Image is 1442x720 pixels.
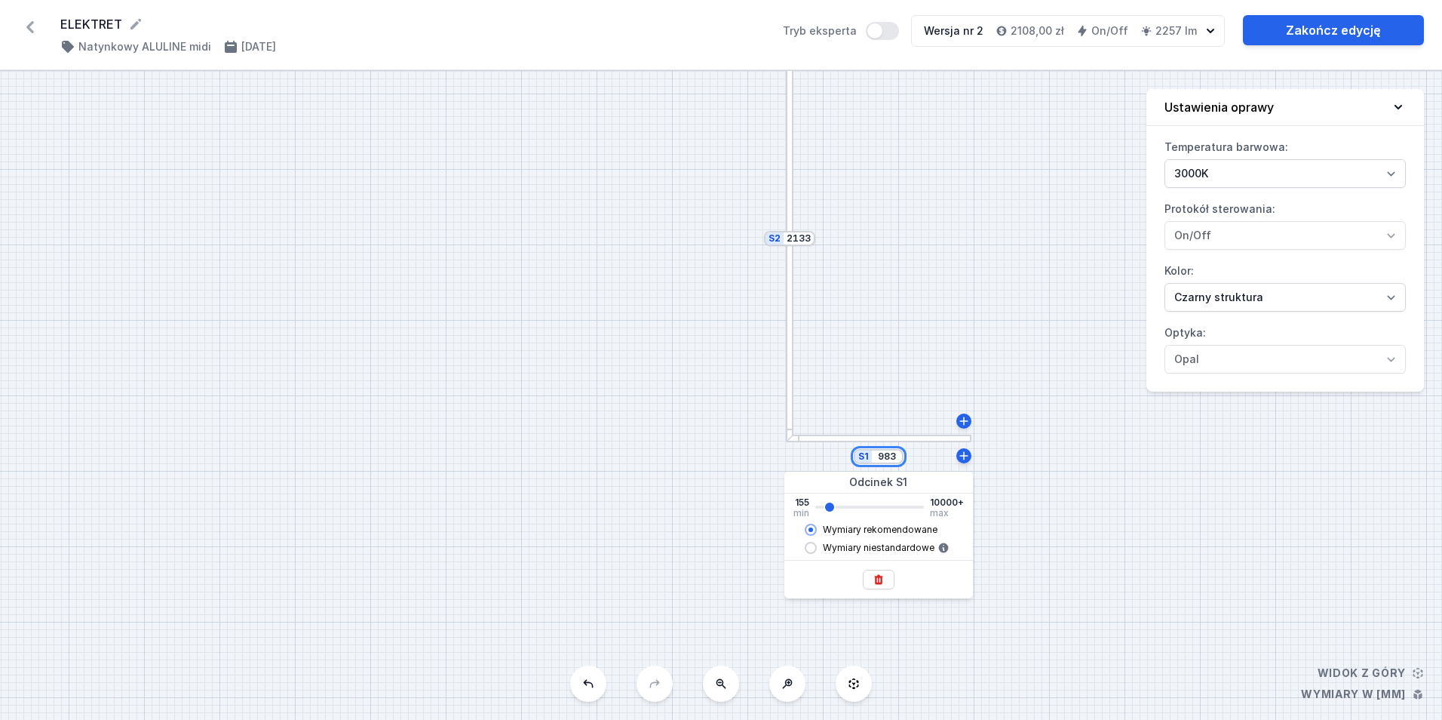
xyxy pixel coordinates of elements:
button: Edytuj nazwę projektu [128,17,143,32]
span: min [793,509,809,518]
h4: Ustawienia oprawy [1164,98,1274,116]
span: Wymiary niestandardowe [823,542,934,554]
select: Temperatura barwowa: [1164,159,1406,188]
button: Wersja nr 22108,00 złOn/Off2257 lm [911,15,1225,47]
div: Wersja nr 2 [924,23,983,38]
label: Optyka: [1164,321,1406,374]
div: Odcinek S1 [784,472,973,494]
h4: [DATE] [241,39,276,54]
label: Kolor: [1164,259,1406,312]
button: Ustawienia oprawy [1146,89,1424,126]
a: Zakończ edycję [1243,15,1424,45]
label: Temperatura barwowa: [1164,135,1406,188]
h4: On/Off [1091,23,1128,38]
form: ELEKTRET [60,15,765,33]
h4: Natynkowy ALULINE midi [78,39,211,54]
h4: 2108,00 zł [1011,23,1064,38]
label: Protokół sterowania: [1164,197,1406,250]
select: Protokół sterowania: [1164,221,1406,250]
input: Wymiar [mm] [787,232,811,245]
span: 10000+ [930,497,964,509]
button: Tryb eksperta [866,22,899,40]
button: Usuń odcinek oprawy [863,570,894,589]
span: max [930,509,949,518]
h4: 2257 lm [1155,23,1197,38]
label: Tryb eksperta [783,22,899,40]
span: 155 [795,497,809,509]
input: Wymiary rekomendowane [805,524,817,536]
select: Optyka: [1164,345,1406,374]
input: Wymiar [mm] [875,451,899,463]
span: Wymiary rekomendowane [823,524,937,536]
select: Kolor: [1164,283,1406,312]
input: Wymiary niestandardowe [805,542,817,554]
